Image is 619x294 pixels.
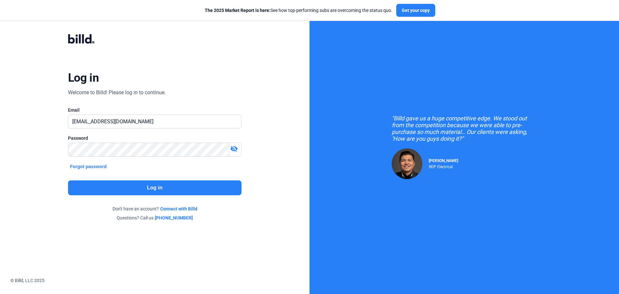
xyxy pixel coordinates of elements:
[68,180,241,195] button: Log in
[396,4,435,17] button: Get your copy
[68,135,241,141] div: Password
[429,158,458,163] span: [PERSON_NAME]
[155,215,193,221] a: [PHONE_NUMBER]
[392,148,422,179] img: Raul Pacheco
[68,107,241,113] div: Email
[68,89,166,96] div: Welcome to Billd! Please log in to continue.
[230,145,238,153] mat-icon: visibility_off
[68,215,241,221] div: Questions? Call us
[68,206,241,212] div: Don't have an account?
[160,206,197,212] a: Connect with Billd
[68,71,99,85] div: Log in
[68,163,109,170] button: Forgot password
[205,7,392,14] div: See how top-performing subs are overcoming the status quo.
[205,8,270,13] span: The 2025 Market Report is here:
[392,115,537,142] div: "Billd gave us a huge competitive edge. We stood out from the competition because we were able to...
[429,163,458,169] div: RDP Electrical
